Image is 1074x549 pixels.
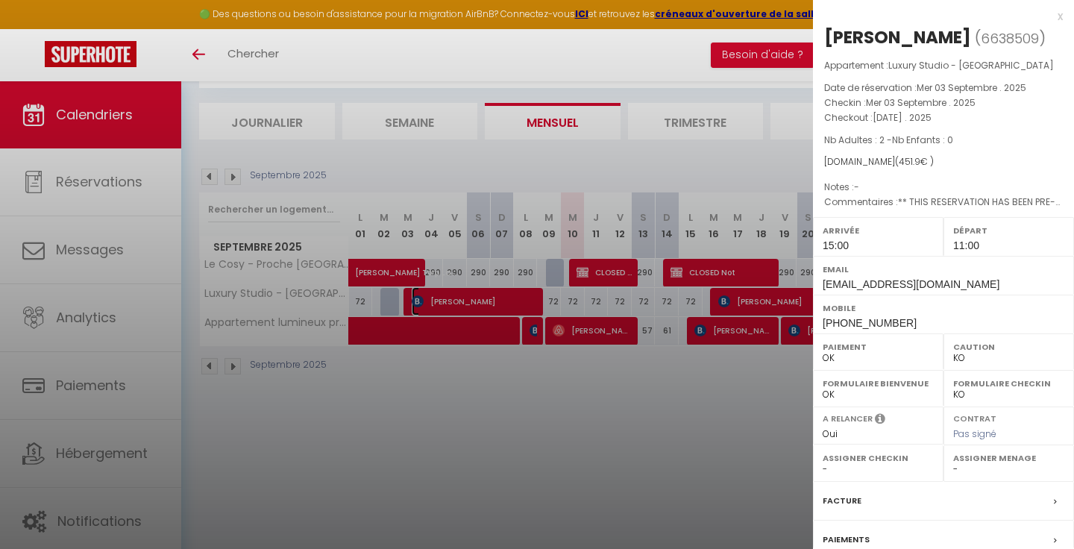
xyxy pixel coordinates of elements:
label: Formulaire Checkin [953,376,1064,391]
span: Nb Enfants : 0 [892,134,953,146]
span: [DATE] . 2025 [873,111,932,124]
label: Caution [953,339,1064,354]
span: Nb Adultes : 2 - [824,134,953,146]
label: Mobile [823,301,1064,316]
p: Checkout : [824,110,1063,125]
span: Mer 03 Septembre . 2025 [866,96,976,109]
div: [DOMAIN_NAME] [824,155,1063,169]
p: Appartement : [824,58,1063,73]
div: [PERSON_NAME] [824,25,971,49]
p: Notes : [824,180,1063,195]
label: Paiements [823,532,870,548]
span: Mer 03 Septembre . 2025 [917,81,1026,94]
span: - [854,181,859,193]
label: Arrivée [823,223,934,238]
label: A relancer [823,412,873,425]
i: Sélectionner OUI si vous souhaiter envoyer les séquences de messages post-checkout [875,412,885,429]
label: Email [823,262,1064,277]
label: Assigner Checkin [823,451,934,465]
span: Pas signé [953,427,996,440]
label: Paiement [823,339,934,354]
button: Ouvrir le widget de chat LiveChat [12,6,57,51]
p: Checkin : [824,95,1063,110]
span: 15:00 [823,239,849,251]
label: Contrat [953,412,996,422]
span: ( € ) [895,155,934,168]
span: 11:00 [953,239,979,251]
span: ( ) [975,28,1046,48]
p: Commentaires : [824,195,1063,210]
label: Assigner Menage [953,451,1064,465]
label: Facture [823,493,861,509]
span: 451.9 [899,155,920,168]
p: Date de réservation : [824,81,1063,95]
span: [EMAIL_ADDRESS][DOMAIN_NAME] [823,278,999,290]
span: 6638509 [981,29,1039,48]
div: x [813,7,1063,25]
label: Départ [953,223,1064,238]
span: Luxury Studio - [GEOGRAPHIC_DATA] [888,59,1054,72]
span: [PHONE_NUMBER] [823,317,917,329]
label: Formulaire Bienvenue [823,376,934,391]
